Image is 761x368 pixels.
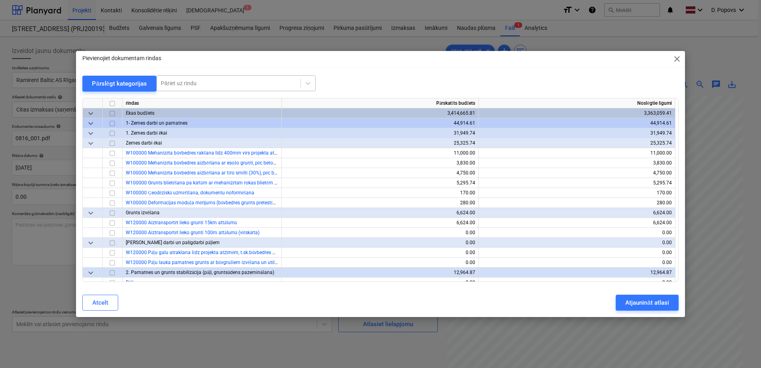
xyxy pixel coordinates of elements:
[482,178,672,188] div: 5,295.74
[82,54,161,63] p: Pievienojiet dokumentam rindas
[126,250,375,255] a: W120000 Pāļu galu atrakšana līdz projekta atzīmēm, t.sk.būvbedres apakšas planēšana, pielīdzināša...
[92,298,108,308] div: Atcelt
[672,54,682,64] span: close
[285,168,475,178] div: 4,750.00
[482,248,672,258] div: 0.00
[86,208,96,218] span: keyboard_arrow_down
[126,140,162,146] span: Zemes darbi ēkai
[482,278,672,288] div: 0.00
[126,160,414,166] a: W100000 Mehanizēta būvbedres aizbēršana ar esošo grunti, pēc betonēšanas un hidroizolācijas darbu...
[482,238,672,248] div: 0.00
[285,148,475,158] div: 11,000.00
[82,76,156,92] button: Pārslēgt kategorijas
[285,228,475,238] div: 0.00
[285,268,475,278] div: 12,964.87
[126,210,160,215] span: Grunts izvēšana
[285,218,475,228] div: 6,624.00
[126,180,435,186] a: W100000 Grunts blietēšana pa kārtām ar mehanizētām rokas blietēm pēc betonēšanas un hidroizolācij...
[285,278,475,288] div: 0.00
[126,110,154,116] span: Ēkas budžets
[721,330,761,368] iframe: Chat Widget
[625,298,669,308] div: Atjaunināt atlasi
[482,148,672,158] div: 11,000.00
[482,118,672,128] div: 44,914.61
[285,208,475,218] div: 6,624.00
[482,138,672,148] div: 25,325.74
[123,98,282,108] div: rindas
[285,258,475,268] div: 0.00
[285,178,475,188] div: 5,295.74
[482,128,672,138] div: 31,949.74
[482,108,672,118] div: 3,363,059.41
[126,170,422,176] a: W100000 Mehanizēta būvbedres aizbēršana ar tīro smilti (30%), pēc betonēšanas un hidroizolācijas ...
[285,248,475,258] div: 0.00
[482,198,672,208] div: 280.00
[616,295,678,311] button: Atjaunināt atlasi
[86,129,96,138] span: keyboard_arrow_down
[285,158,475,168] div: 3,830.00
[126,190,254,196] a: W100000 Ģeodēziskā uzmērīšana, dokumentu noformēšana
[285,128,475,138] div: 31,949.74
[479,98,675,108] div: Noslēgtie līgumi
[282,98,479,108] div: Pārskatīts budžets
[482,158,672,168] div: 3,830.00
[482,258,672,268] div: 0.00
[126,150,287,156] a: W100000 Mehanizēta būvbedres rakšana līdz 400mm virs projekta atzīmes
[86,109,96,118] span: keyboard_arrow_down
[86,238,96,248] span: keyboard_arrow_down
[126,270,274,275] span: 2. Pamatnes un grunts stabilizācija (pāļi, gruntsūdens pazemināšana)
[92,78,147,89] div: Pārslēgt kategorijas
[482,268,672,278] div: 12,964.87
[285,108,475,118] div: 3,414,665.81
[126,200,280,206] a: W100000 Deformācijas moduļa mērījums (būvbedres grunts pretestība)
[126,120,187,126] span: 1- Zemes darbi un pamatnes
[126,240,220,245] span: Zemes darbi un palīgdarbi pāļiem
[482,168,672,178] div: 4,750.00
[86,268,96,278] span: keyboard_arrow_down
[482,208,672,218] div: 6,624.00
[126,260,288,265] a: W120000 Pāļu lauka pamatnes grunts ar būvgružiem izvēšana un utilizācija
[285,188,475,198] div: 170.00
[86,119,96,128] span: keyboard_arrow_down
[126,220,237,225] a: W120000 Aiztransportēt lieko grunti 15km attālumā
[86,139,96,148] span: keyboard_arrow_down
[285,198,475,208] div: 280.00
[126,230,260,235] a: W120000 Aiztransportēt lieko grunti 100m attālumā (virskārta)
[126,280,134,285] a: Pāļi
[82,295,118,311] button: Atcelt
[285,238,475,248] div: 0.00
[285,138,475,148] div: 25,325.74
[126,130,167,136] span: 1. Zemes darbi ēkai
[482,188,672,198] div: 170.00
[482,218,672,228] div: 6,624.00
[482,228,672,238] div: 0.00
[285,118,475,128] div: 44,914.61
